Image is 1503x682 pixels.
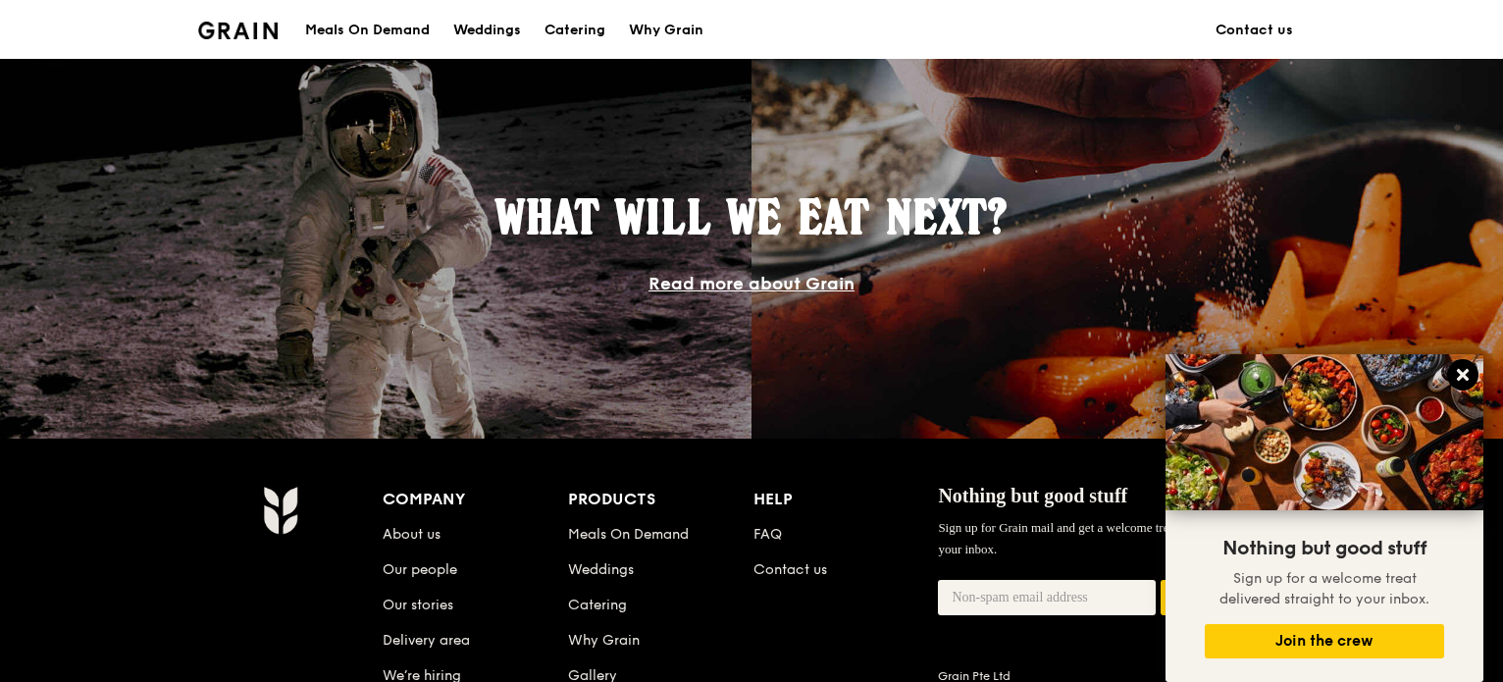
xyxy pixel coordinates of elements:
a: Our stories [383,597,453,613]
a: Meals On Demand [568,526,689,543]
span: Nothing but good stuff [938,485,1127,506]
a: Read more about Grain [648,273,855,294]
a: Weddings [441,1,533,60]
a: About us [383,526,441,543]
div: Meals On Demand [305,1,430,60]
a: Why Grain [617,1,715,60]
a: Catering [568,597,627,613]
img: Grain [198,22,278,39]
div: Help [753,486,939,513]
a: Weddings [568,561,634,578]
div: Catering [544,1,605,60]
a: Our people [383,561,457,578]
button: Join the crew [1205,624,1444,658]
button: Close [1447,359,1478,391]
div: Weddings [453,1,521,60]
a: Delivery area [383,632,470,649]
a: Catering [533,1,617,60]
img: Grain [263,486,297,535]
button: Join the crew [1161,580,1309,616]
a: Why Grain [568,632,640,649]
span: What will we eat next? [495,188,1008,245]
input: Non-spam email address [938,580,1156,615]
a: FAQ [753,526,782,543]
span: Nothing but good stuff [1222,537,1426,560]
span: Sign up for Grain mail and get a welcome treat delivered straight to your inbox. [938,520,1283,556]
div: Products [568,486,753,513]
div: Company [383,486,568,513]
span: Sign up for a welcome treat delivered straight to your inbox. [1219,570,1429,607]
div: Why Grain [629,1,703,60]
a: Contact us [753,561,827,578]
a: Contact us [1204,1,1305,60]
img: DSC07876-Edit02-Large.jpeg [1166,354,1483,510]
